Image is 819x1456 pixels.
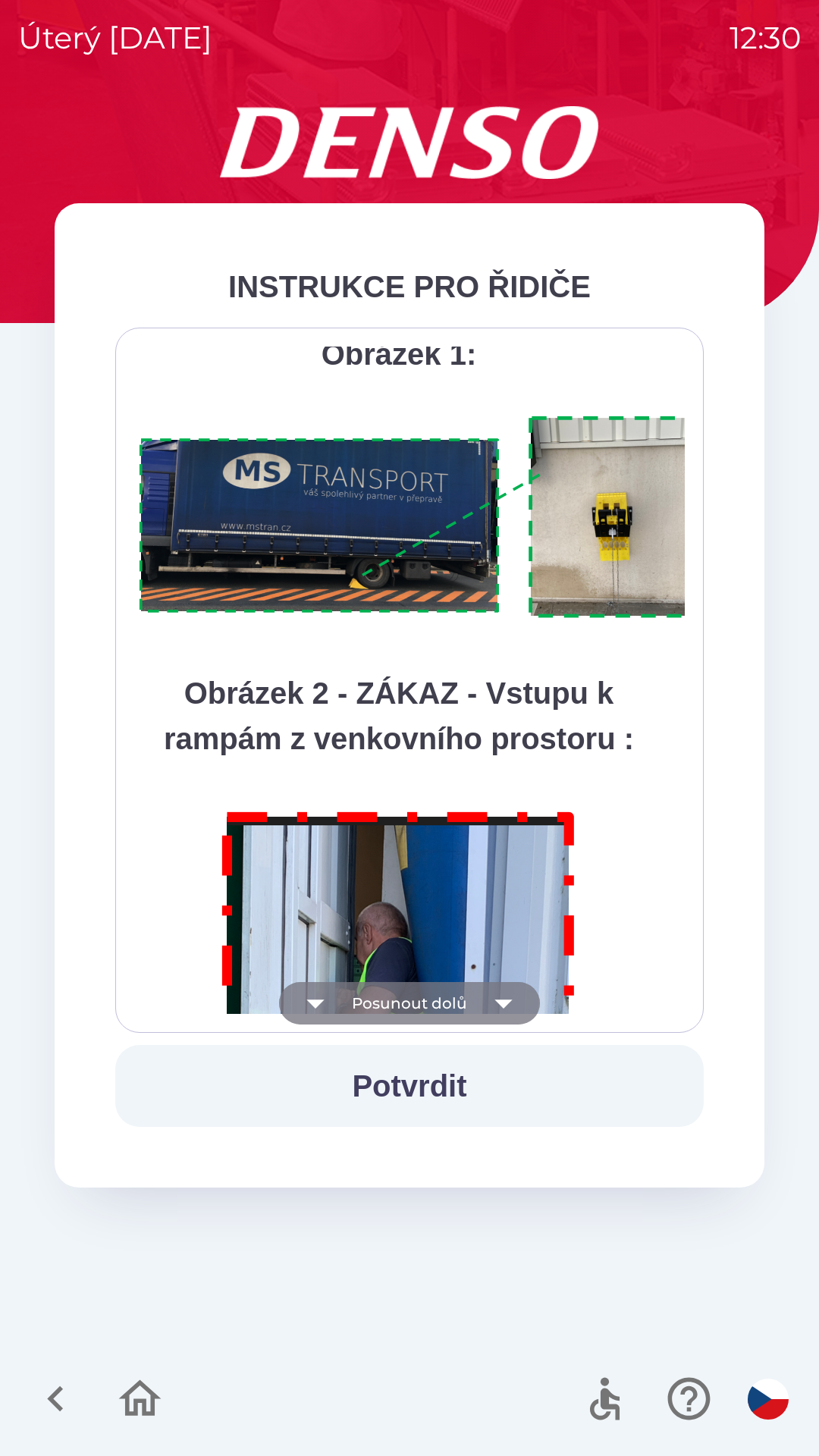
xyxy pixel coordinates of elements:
[730,15,801,61] p: 12:30
[748,1379,789,1420] img: cs flag
[18,15,212,61] p: úterý [DATE]
[164,676,634,755] strong: Obrázek 2 - ZÁKAZ - Vstupu k rampám z venkovního prostoru :
[115,264,704,309] div: INSTRUKCE PRO ŘIDIČE
[322,337,477,371] strong: Obrázek 1:
[205,792,593,1349] img: M8MNayrTL6gAAAABJRU5ErkJggg==
[55,106,764,179] img: Logo
[115,1045,704,1127] button: Potvrdit
[134,407,723,628] img: A1ym8hFSA0ukAAAAAElFTkSuQmCC
[279,982,540,1025] button: Posunout dolů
